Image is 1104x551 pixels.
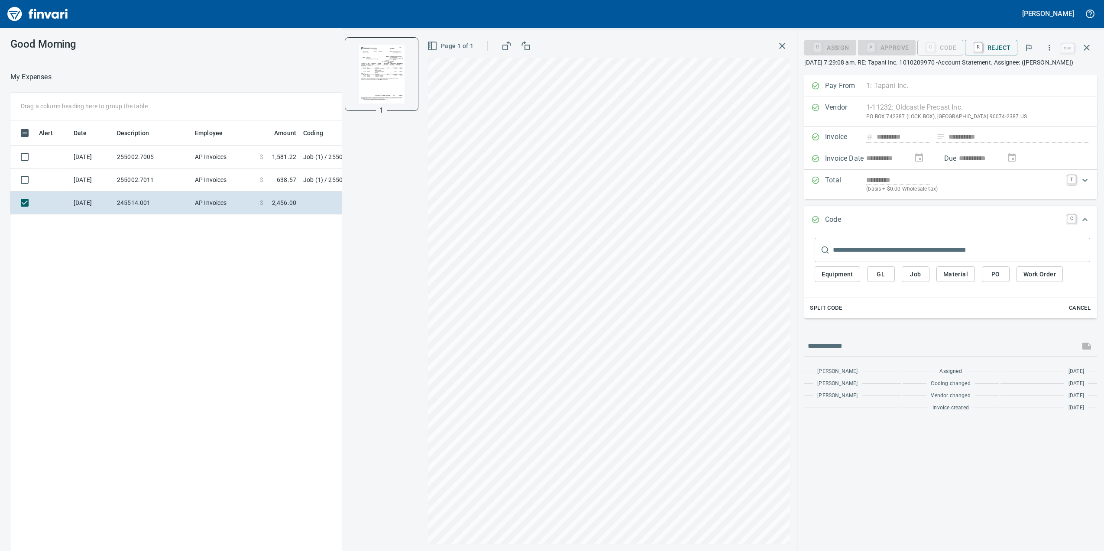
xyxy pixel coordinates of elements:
button: GL [867,266,895,282]
td: 255002.7005 [113,146,191,169]
p: Drag a column heading here to group the table [21,102,148,110]
span: Equipment [822,269,853,280]
span: Amount [263,128,296,138]
span: Split Code [810,303,842,313]
span: Description [117,128,149,138]
button: PO [982,266,1010,282]
td: [DATE] [70,169,113,191]
button: Material [936,266,975,282]
span: GL [874,269,888,280]
td: Job (1) / 255002.: [PERSON_NAME][GEOGRAPHIC_DATA] Phase 2 & 3 / 1110. .: 12' Trench Box / 5: Other [300,169,516,191]
h5: [PERSON_NAME] [1022,9,1074,18]
p: [DATE] 7:29:08 am. RE: Tapani Inc. 1010209970 -Account Statement. Assignee: ([PERSON_NAME]) [804,58,1097,67]
span: Work Order [1023,269,1056,280]
span: $ [260,152,263,161]
span: [PERSON_NAME] [817,392,858,400]
span: Job [909,269,923,280]
span: [DATE] [1068,404,1084,412]
span: [DATE] [1068,392,1084,400]
span: Cancel [1068,303,1091,313]
span: Amount [274,128,296,138]
button: Split Code [808,301,844,315]
span: Employee [195,128,223,138]
div: Code [917,43,963,51]
td: [DATE] [70,146,113,169]
span: $ [260,198,263,207]
span: PO [989,269,1003,280]
button: Cancel [1066,301,1094,315]
div: Coding Required [858,43,916,51]
span: This records your message into the invoice and notifies anyone mentioned [1076,336,1097,357]
span: [PERSON_NAME] [817,379,858,388]
p: My Expenses [10,72,52,82]
span: Assigned [939,367,962,376]
button: Job [902,266,929,282]
div: Expand [804,234,1097,318]
h3: Good Morning [10,38,285,50]
td: AP Invoices [191,169,256,191]
button: More [1040,38,1059,57]
span: [DATE] [1068,367,1084,376]
span: Date [74,128,98,138]
span: Description [117,128,161,138]
a: T [1067,175,1076,184]
div: Expand [804,206,1097,234]
nav: breadcrumb [10,72,52,82]
img: Page 1 [352,45,411,104]
span: Alert [39,128,53,138]
a: C [1067,214,1076,223]
span: Employee [195,128,234,138]
button: Work Order [1017,266,1063,282]
span: Close invoice [1059,37,1097,58]
span: Reject [972,40,1010,55]
a: esc [1061,43,1074,53]
div: Expand [804,170,1097,199]
td: AP Invoices [191,146,256,169]
div: Assign [804,43,856,51]
span: Alert [39,128,64,138]
span: Vendor changed [931,392,970,400]
td: 255002.7011 [113,169,191,191]
p: (basis + $0.00 Wholesale tax) [866,185,1062,194]
span: [DATE] [1068,379,1084,388]
td: AP Invoices [191,191,256,214]
span: Date [74,128,87,138]
span: 1,581.22 [272,152,296,161]
span: [PERSON_NAME] [817,367,858,376]
p: Code [825,214,866,226]
p: 1 [379,105,383,116]
button: RReject [965,40,1017,55]
button: Flag [1019,38,1038,57]
button: Equipment [815,266,860,282]
img: Finvari [5,3,70,24]
span: $ [260,175,263,184]
p: Total [825,175,866,194]
span: Material [943,269,968,280]
span: 2,456.00 [272,198,296,207]
span: Invoice created [932,404,969,412]
a: R [974,42,982,52]
button: [PERSON_NAME] [1020,7,1076,20]
span: Coding changed [931,379,970,388]
span: Coding [303,128,334,138]
span: Coding [303,128,323,138]
span: Page 1 of 1 [429,41,473,52]
button: Page 1 of 1 [425,38,477,54]
td: Job (1) / 255002.: [PERSON_NAME][GEOGRAPHIC_DATA] Phase 2 & 3 / 1110. .: 12' Trench Box / 5: Other [300,146,516,169]
td: 245514.001 [113,191,191,214]
span: 638.57 [277,175,296,184]
td: [DATE] [70,191,113,214]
